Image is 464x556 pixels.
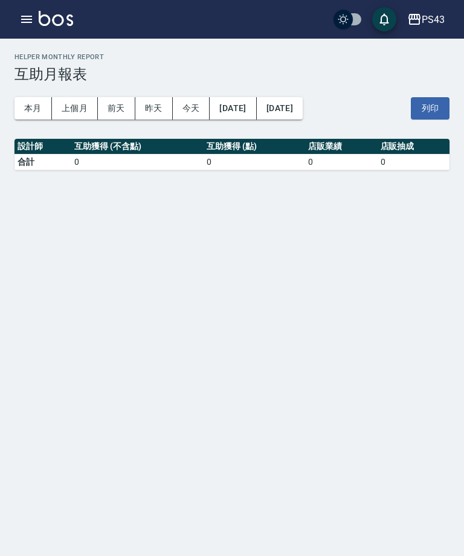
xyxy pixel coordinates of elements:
[204,139,305,155] th: 互助獲得 (點)
[411,97,449,120] button: 列印
[204,154,305,170] td: 0
[135,97,173,120] button: 昨天
[14,66,449,83] h3: 互助月報表
[14,53,449,61] h2: Helper Monthly Report
[71,154,204,170] td: 0
[14,97,52,120] button: 本月
[422,12,445,27] div: PS43
[257,97,303,120] button: [DATE]
[402,7,449,32] button: PS43
[14,139,71,155] th: 設計師
[14,139,449,170] table: a dense table
[210,97,256,120] button: [DATE]
[98,97,135,120] button: 前天
[14,154,71,170] td: 合計
[305,154,377,170] td: 0
[71,139,204,155] th: 互助獲得 (不含點)
[378,139,450,155] th: 店販抽成
[173,97,210,120] button: 今天
[378,154,450,170] td: 0
[305,139,377,155] th: 店販業績
[372,7,396,31] button: save
[52,97,98,120] button: 上個月
[39,11,73,26] img: Logo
